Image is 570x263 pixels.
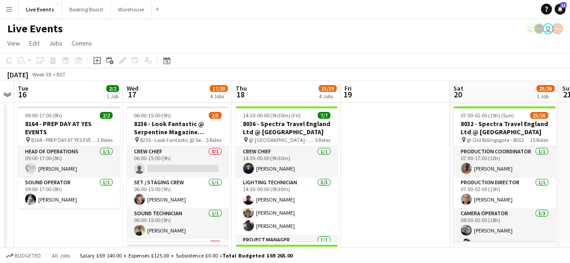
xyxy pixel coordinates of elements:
span: Week 38 [30,71,53,78]
span: All jobs [50,252,72,259]
a: View [4,37,24,49]
app-user-avatar: Production Managers [534,23,544,34]
span: Edit [29,39,40,47]
button: Budgeted [5,251,42,261]
a: Edit [26,37,43,49]
app-user-avatar: Alex Gill [552,23,563,34]
button: Live Events [19,0,62,18]
app-user-avatar: Technical Department [543,23,554,34]
a: Comms [68,37,96,49]
a: 13 [555,4,565,15]
span: Jobs [49,39,62,47]
div: Salary £69 140.00 + Expenses £125.00 + Subsistence £0.00 = [80,252,293,259]
button: Booking Board [62,0,111,18]
div: [DATE] [7,70,28,79]
div: BST [56,71,66,78]
a: Jobs [45,37,66,49]
button: Warehouse [111,0,152,18]
span: View [7,39,20,47]
app-user-avatar: Eden Hopkins [524,23,535,34]
h1: Live Events [7,22,63,35]
span: Total Budgeted £69 265.00 [222,252,293,259]
span: 13 [560,2,566,8]
span: Comms [72,39,92,47]
span: Budgeted [15,253,41,259]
